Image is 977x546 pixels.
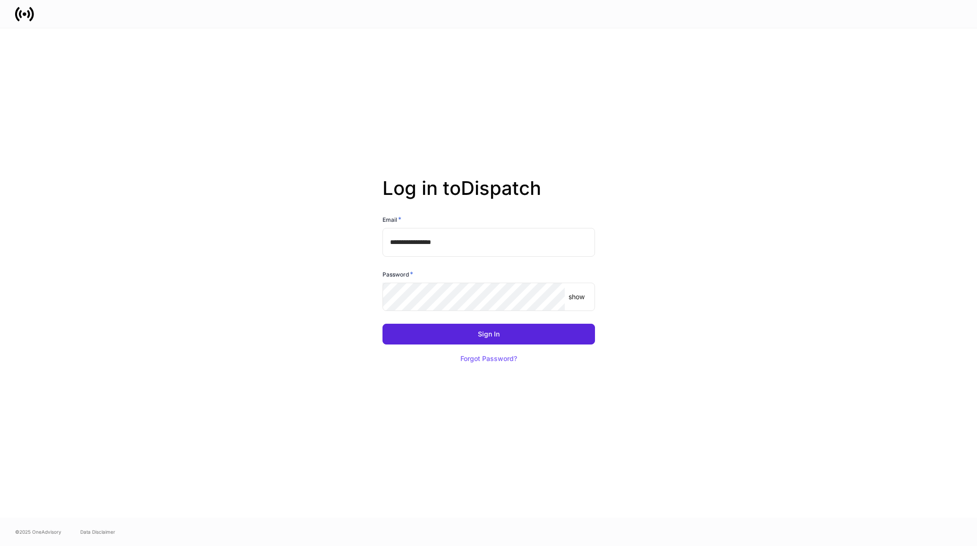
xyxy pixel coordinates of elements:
[15,528,61,536] span: © 2025 OneAdvisory
[576,236,587,248] keeper-lock: Open Keeper Popup
[478,331,500,337] div: Sign In
[449,348,529,369] button: Forgot Password?
[382,215,401,224] h6: Email
[460,355,517,362] div: Forgot Password?
[382,324,595,344] button: Sign In
[80,528,115,536] a: Data Disclaimer
[569,292,585,302] p: show
[382,269,413,279] h6: Password
[382,177,595,215] h2: Log in to Dispatch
